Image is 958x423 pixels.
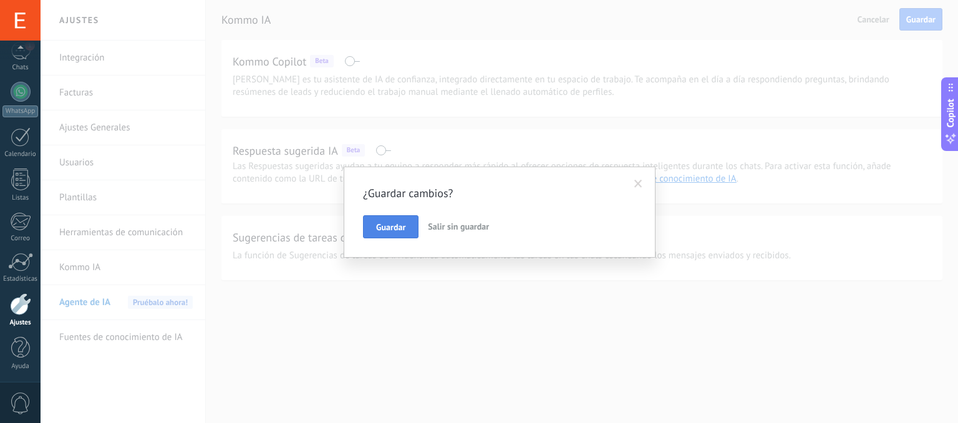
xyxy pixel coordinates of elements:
[2,235,39,243] div: Correo
[363,215,419,239] button: Guardar
[2,64,39,72] div: Chats
[2,275,39,283] div: Estadísticas
[376,223,405,231] span: Guardar
[2,194,39,202] div: Listas
[2,319,39,327] div: Ajustes
[363,186,624,201] h2: ¿Guardar cambios?
[944,99,957,128] span: Copilot
[2,150,39,158] div: Calendario
[423,215,494,239] button: Salir sin guardar
[2,362,39,371] div: Ayuda
[2,105,38,117] div: WhatsApp
[428,221,489,232] span: Salir sin guardar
